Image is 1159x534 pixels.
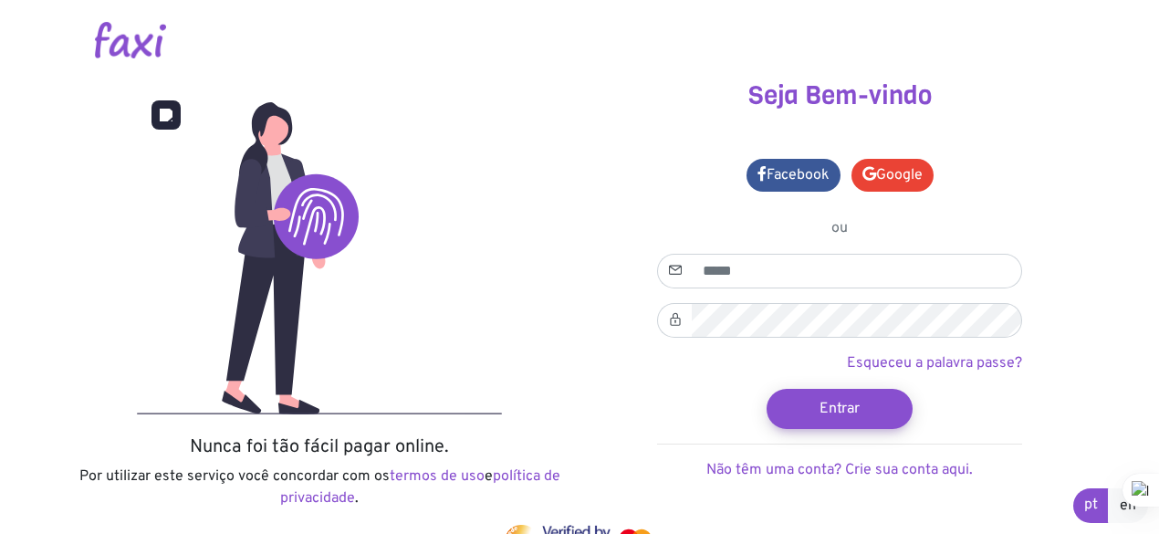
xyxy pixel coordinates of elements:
[851,159,934,192] a: Google
[747,159,841,192] a: Facebook
[1073,488,1109,523] a: pt
[847,354,1022,372] a: Esqueceu a palavra passe?
[73,466,566,509] p: Por utilizar este serviço você concordar com os e .
[657,217,1022,239] p: ou
[593,80,1086,111] h3: Seja Bem-vindo
[767,389,913,429] button: Entrar
[706,461,973,479] a: Não têm uma conta? Crie sua conta aqui.
[1108,488,1148,523] a: en
[390,467,485,486] a: termos de uso
[73,436,566,458] h5: Nunca foi tão fácil pagar online.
